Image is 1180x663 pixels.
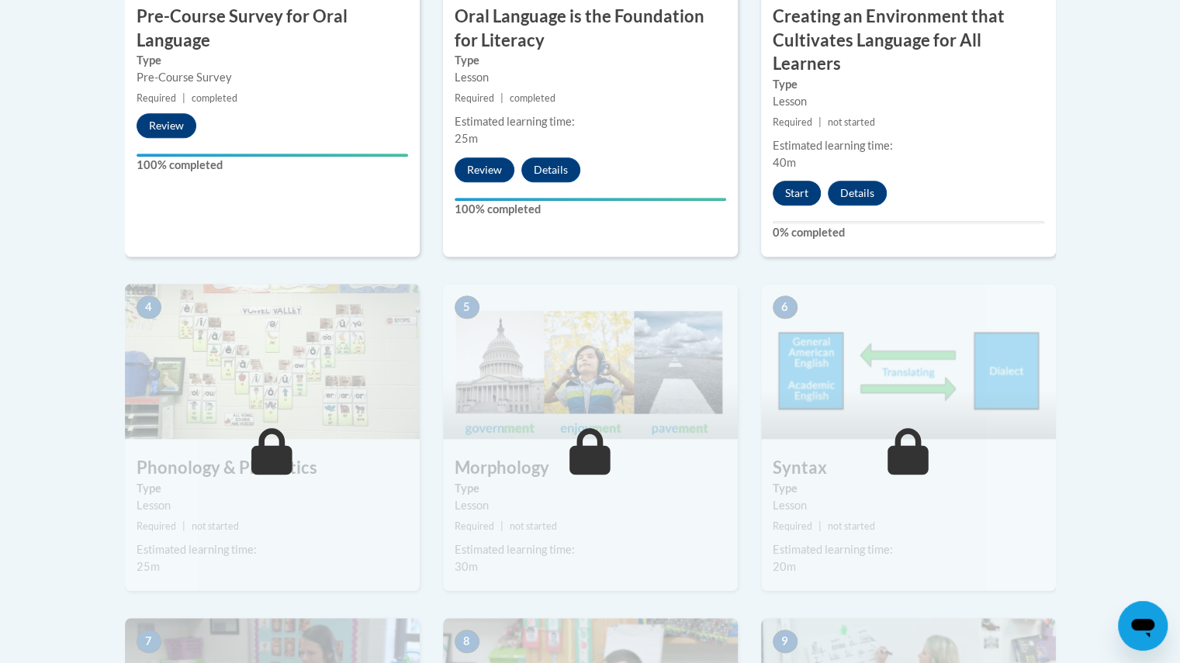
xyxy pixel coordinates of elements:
[455,201,726,218] label: 100% completed
[137,52,408,69] label: Type
[773,480,1044,497] label: Type
[443,456,738,480] h3: Morphology
[455,113,726,130] div: Estimated learning time:
[761,456,1056,480] h3: Syntax
[137,295,161,319] span: 4
[818,116,822,128] span: |
[773,560,796,573] span: 20m
[137,630,161,653] span: 7
[828,116,875,128] span: not started
[521,157,580,182] button: Details
[773,497,1044,514] div: Lesson
[773,630,798,653] span: 9
[137,497,408,514] div: Lesson
[125,5,420,53] h3: Pre-Course Survey for Oral Language
[828,181,887,205] button: Details
[137,520,176,532] span: Required
[455,480,726,497] label: Type
[455,541,726,558] div: Estimated learning time:
[443,284,738,439] img: Course Image
[773,224,1044,241] label: 0% completed
[773,156,796,169] span: 40m
[137,69,408,86] div: Pre-Course Survey
[192,92,237,104] span: completed
[818,520,822,532] span: |
[510,520,557,532] span: not started
[182,520,185,532] span: |
[773,295,798,319] span: 6
[455,52,726,69] label: Type
[761,5,1056,76] h3: Creating an Environment that Cultivates Language for All Learners
[1118,601,1168,651] iframe: Button to launch messaging window
[773,181,821,205] button: Start
[828,520,875,532] span: not started
[773,137,1044,154] div: Estimated learning time:
[137,113,196,138] button: Review
[137,560,160,573] span: 25m
[455,92,494,104] span: Required
[125,456,420,480] h3: Phonology & Phonetics
[773,520,812,532] span: Required
[455,198,726,201] div: Your progress
[455,520,494,532] span: Required
[455,630,479,653] span: 8
[443,5,738,53] h3: Oral Language is the Foundation for Literacy
[182,92,185,104] span: |
[773,116,812,128] span: Required
[455,69,726,86] div: Lesson
[137,154,408,157] div: Your progress
[137,92,176,104] span: Required
[455,497,726,514] div: Lesson
[500,92,503,104] span: |
[773,93,1044,110] div: Lesson
[761,284,1056,439] img: Course Image
[455,132,478,145] span: 25m
[455,295,479,319] span: 5
[455,157,514,182] button: Review
[773,541,1044,558] div: Estimated learning time:
[125,284,420,439] img: Course Image
[137,157,408,174] label: 100% completed
[455,560,478,573] span: 30m
[773,76,1044,93] label: Type
[192,520,239,532] span: not started
[500,520,503,532] span: |
[510,92,555,104] span: completed
[137,480,408,497] label: Type
[137,541,408,558] div: Estimated learning time:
